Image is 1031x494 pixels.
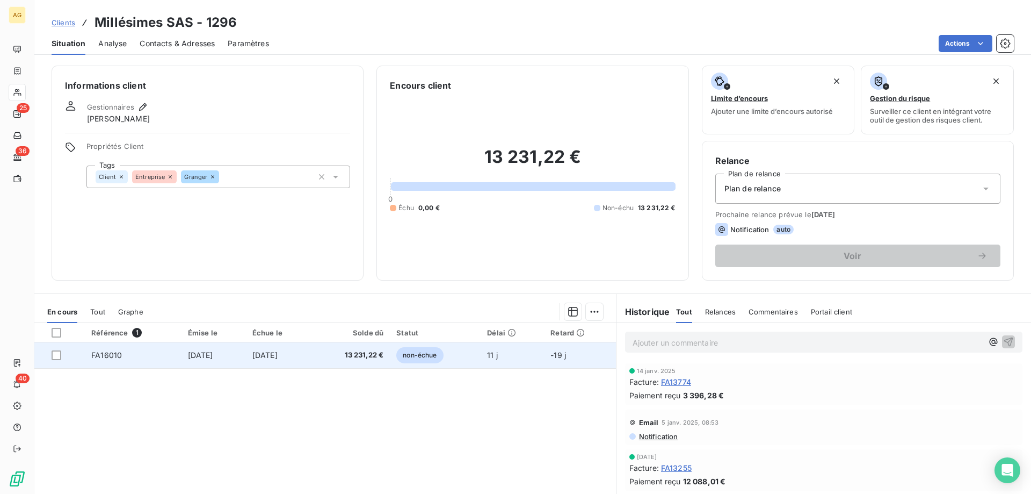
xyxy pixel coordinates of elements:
div: Open Intercom Messenger [994,457,1020,483]
h6: Encours client [390,79,451,92]
span: 5 janv. 2025, 08:53 [662,419,718,426]
span: 13 231,22 € [638,203,676,213]
span: Notification [638,432,678,441]
img: Logo LeanPay [9,470,26,488]
span: Email [639,418,659,427]
span: Portail client [811,307,852,316]
div: Retard [550,328,609,337]
span: Propriétés Client [86,142,350,157]
span: Graphe [118,307,143,316]
button: Voir [715,245,1000,267]
span: Ajouter une limite d’encours autorisé [711,107,833,116]
span: Facture : [629,462,659,474]
span: FA13774 [661,376,691,388]
span: Non-échu [602,203,634,213]
span: [PERSON_NAME] [87,113,150,124]
span: Situation [52,38,85,49]
h2: 13 231,22 € [390,146,675,178]
span: 40 [16,374,30,383]
span: Analyse [98,38,127,49]
span: Gestion du risque [870,94,930,103]
span: 14 janv. 2025 [637,368,676,374]
span: En cours [47,307,77,316]
div: Émise le [188,328,239,337]
span: Paramètres [228,38,269,49]
button: Actions [939,35,992,52]
span: Plan de relance [724,183,781,194]
button: Limite d’encoursAjouter une limite d’encours autorisé [702,66,855,134]
span: Clients [52,18,75,27]
span: 11 j [487,350,498,360]
span: [DATE] [188,350,213,360]
input: Ajouter une valeur [219,172,228,182]
div: Solde dû [318,328,384,337]
span: 0 [388,195,393,203]
span: Voir [728,252,977,260]
span: Notification [730,225,769,234]
span: 0,00 € [418,203,440,213]
span: Limite d’encours [711,94,768,103]
span: Commentaires [749,307,798,316]
span: Relances [705,307,736,316]
span: -19 j [550,350,566,360]
span: [DATE] [637,454,657,460]
button: Gestion du risqueSurveiller ce client en intégrant votre outil de gestion des risques client. [861,66,1014,134]
h6: Relance [715,154,1000,167]
span: Surveiller ce client en intégrant votre outil de gestion des risques client. [870,107,1005,124]
span: Client [99,174,116,180]
div: Échue le [252,328,305,337]
div: Délai [487,328,538,337]
span: Contacts & Adresses [140,38,215,49]
span: Paiement reçu [629,476,681,487]
span: Entreprise [135,174,165,180]
span: Facture : [629,376,659,388]
span: Prochaine relance prévue le [715,210,1000,219]
div: Statut [396,328,474,337]
div: Référence [91,328,175,338]
span: Tout [676,307,692,316]
span: Échu [398,203,414,213]
h6: Historique [616,305,670,318]
span: 1 [132,328,142,338]
span: 36 [16,146,30,156]
span: 13 231,22 € [318,350,384,361]
a: Clients [52,17,75,28]
span: FA13255 [661,462,692,474]
span: Tout [90,307,105,316]
h3: Millésimes SAS - 1296 [95,13,237,32]
span: FA16010 [91,350,122,360]
span: auto [773,225,794,234]
span: Gestionnaires [87,103,134,111]
span: 12 088,01 € [683,476,726,487]
span: Granger [184,174,207,180]
div: AG [9,6,26,24]
span: 25 [17,103,30,113]
span: [DATE] [252,350,278,360]
h6: Informations client [65,79,350,92]
span: 3 396,28 € [683,390,724,401]
span: [DATE] [811,210,836,219]
span: non-échue [396,347,443,363]
span: Paiement reçu [629,390,681,401]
